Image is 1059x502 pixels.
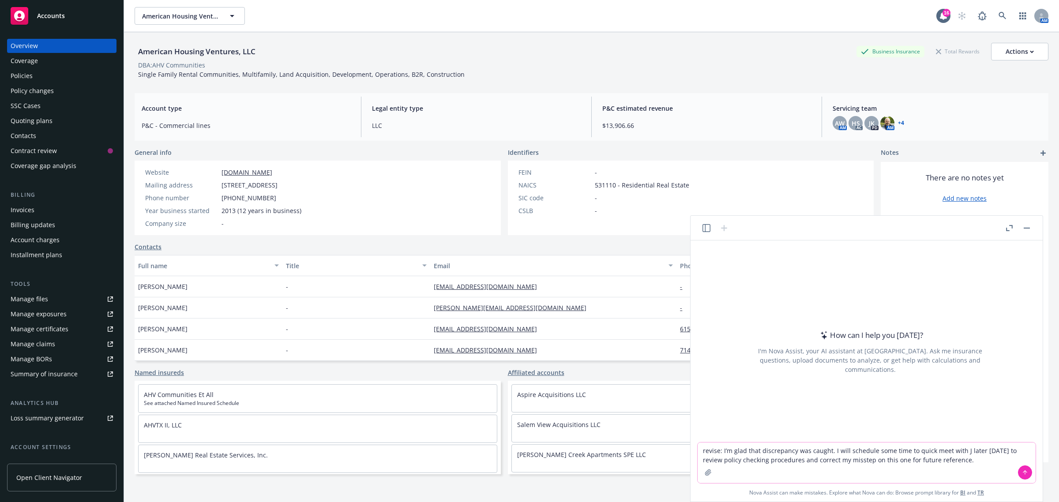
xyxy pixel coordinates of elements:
[145,219,218,228] div: Company size
[430,255,676,276] button: Email
[7,455,116,469] a: Service team
[977,489,984,496] a: TR
[7,84,116,98] a: Policy changes
[7,322,116,336] a: Manage certificates
[7,233,116,247] a: Account charges
[973,7,991,25] a: Report a Bug
[7,292,116,306] a: Manage files
[835,119,845,128] span: AW
[898,120,904,126] a: +4
[11,337,55,351] div: Manage claims
[7,218,116,232] a: Billing updates
[7,4,116,28] a: Accounts
[7,203,116,217] a: Invoices
[7,337,116,351] a: Manage claims
[434,325,544,333] a: [EMAIL_ADDRESS][DOMAIN_NAME]
[926,172,1004,183] span: There are no notes yet
[434,303,593,312] a: [PERSON_NAME][EMAIL_ADDRESS][DOMAIN_NAME]
[144,390,214,399] a: AHV Communities Et All
[602,104,811,113] span: P&C estimated revenue
[11,114,53,128] div: Quoting plans
[138,282,188,291] span: [PERSON_NAME]
[943,9,950,17] div: 16
[144,451,268,459] a: [PERSON_NAME] Real Estate Services, Inc.
[142,121,350,130] span: P&C - Commercial lines
[286,345,288,355] span: -
[11,144,57,158] div: Contract review
[7,280,116,288] div: Tools
[698,442,1036,483] textarea: revise: I’m glad that discrepancy was caught. I will schedule some time to quick meet with J late...
[508,148,539,157] span: Identifiers
[508,368,564,377] a: Affiliated accounts
[142,104,350,113] span: Account type
[138,70,465,79] span: Single Family Rental Communities, Multifamily, Land Acquisition, Development, Operations, B2R, Co...
[145,206,218,215] div: Year business started
[145,168,218,177] div: Website
[943,194,987,203] a: Add new notes
[286,303,288,312] span: -
[852,119,860,128] span: HS
[11,322,68,336] div: Manage certificates
[434,261,663,270] div: Email
[960,489,965,496] a: BI
[135,255,282,276] button: Full name
[7,411,116,425] a: Loss summary generator
[881,148,899,158] span: Notes
[517,390,586,399] a: Aspire Acquisitions LLC
[1014,7,1032,25] a: Switch app
[7,99,116,113] a: SSC Cases
[222,168,272,176] a: [DOMAIN_NAME]
[286,282,288,291] span: -
[1038,148,1048,158] a: add
[11,203,34,217] div: Invoices
[11,99,41,113] div: SSC Cases
[856,46,924,57] div: Business Insurance
[144,399,492,407] span: See attached Named Insured Schedule
[595,193,597,202] span: -
[434,282,544,291] a: [EMAIL_ADDRESS][DOMAIN_NAME]
[135,242,161,251] a: Contacts
[145,193,218,202] div: Phone number
[517,420,601,429] a: Salem View Acquisitions LLC
[138,60,205,70] div: DBA: AHV Communities
[11,411,84,425] div: Loss summary generator
[135,148,172,157] span: General info
[595,180,689,190] span: 531110 - Residential Real Estate
[11,307,67,321] div: Manage exposures
[518,168,591,177] div: FEIN
[994,7,1011,25] a: Search
[1006,43,1034,60] div: Actions
[7,248,116,262] a: Installment plans
[11,292,48,306] div: Manage files
[372,104,581,113] span: Legal entity type
[135,368,184,377] a: Named insureds
[7,307,116,321] a: Manage exposures
[11,367,78,381] div: Summary of insurance
[746,346,994,374] div: I'm Nova Assist, your AI assistant at [GEOGRAPHIC_DATA]. Ask me insurance questions, upload docum...
[11,159,76,173] div: Coverage gap analysis
[833,104,1041,113] span: Servicing team
[7,367,116,381] a: Summary of insurance
[138,261,269,270] div: Full name
[676,255,795,276] button: Phone number
[11,352,52,366] div: Manage BORs
[138,345,188,355] span: [PERSON_NAME]
[7,159,116,173] a: Coverage gap analysis
[680,303,689,312] a: -
[11,129,36,143] div: Contacts
[518,206,591,215] div: CSLB
[434,346,544,354] a: [EMAIL_ADDRESS][DOMAIN_NAME]
[931,46,984,57] div: Total Rewards
[680,282,689,291] a: -
[135,7,245,25] button: American Housing Ventures, LLC
[7,352,116,366] a: Manage BORs
[372,121,581,130] span: LLC
[991,43,1048,60] button: Actions
[222,219,224,228] span: -
[953,7,971,25] a: Start snowing
[749,483,984,502] span: Nova Assist can make mistakes. Explore what Nova can do: Browse prompt library for and
[518,180,591,190] div: NAICS
[869,119,875,128] span: JK
[880,116,894,130] img: photo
